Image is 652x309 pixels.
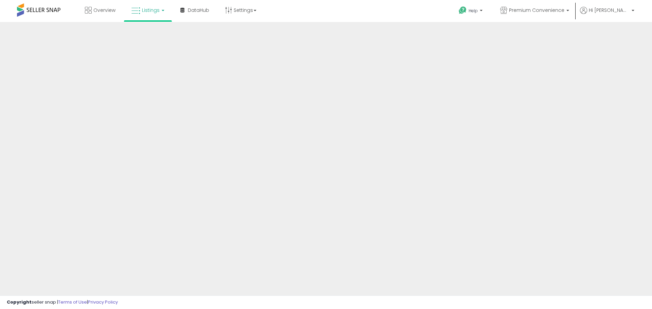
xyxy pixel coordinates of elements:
[458,6,467,15] i: Get Help
[188,7,209,14] span: DataHub
[88,299,118,305] a: Privacy Policy
[93,7,115,14] span: Overview
[7,299,118,306] div: seller snap | |
[453,1,489,22] a: Help
[589,7,630,14] span: Hi [PERSON_NAME]
[509,7,564,14] span: Premium Convenience
[58,299,87,305] a: Terms of Use
[7,299,32,305] strong: Copyright
[469,8,478,14] span: Help
[580,7,634,22] a: Hi [PERSON_NAME]
[142,7,160,14] span: Listings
